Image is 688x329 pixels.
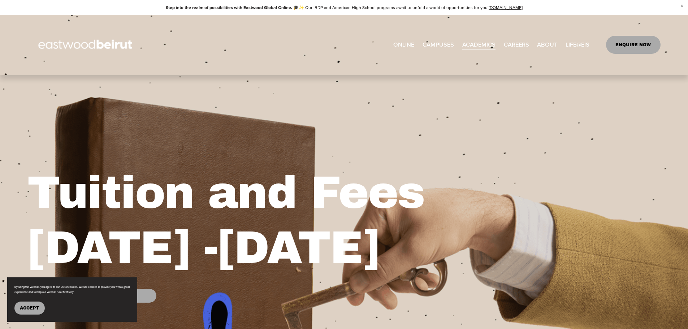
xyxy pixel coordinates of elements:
[7,277,137,322] section: Cookie banner
[566,39,589,50] span: LIFE@EIS
[606,36,661,54] a: ENQUIRE NOW
[423,39,454,50] span: CAMPUSES
[537,39,557,50] span: ABOUT
[423,39,454,51] a: folder dropdown
[27,26,145,63] img: EastwoodIS Global Site
[20,306,39,311] span: Accept
[14,302,45,315] button: Accept
[537,39,557,51] a: folder dropdown
[462,39,496,51] a: folder dropdown
[27,166,501,275] h1: Tuition and Fees [DATE] -[DATE]
[462,39,496,50] span: ACADEMICS
[566,39,589,51] a: folder dropdown
[14,285,130,294] p: By using this website, you agree to our use of cookies. We use cookies to provide you with a grea...
[489,4,523,10] a: [DOMAIN_NAME]
[393,39,414,51] a: ONLINE
[504,39,529,51] a: CAREERS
